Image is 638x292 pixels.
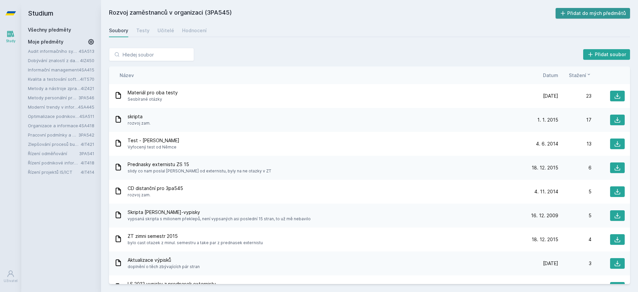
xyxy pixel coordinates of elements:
[136,24,150,37] a: Testy
[136,27,150,34] div: Testy
[558,236,591,243] div: 4
[543,260,558,267] span: [DATE]
[109,48,194,61] input: Hledej soubor
[558,117,591,123] div: 17
[79,151,94,156] a: 3PA541
[128,216,311,222] span: vypsaná skripta s milionem překlepů, není vypsaných asi poslední 15 stran, to už mě nebavilo
[128,113,151,120] span: skripta
[28,141,81,147] a: Zlepšování procesů budování IS
[128,96,178,103] span: Sesbírané otázky
[531,212,558,219] span: 16. 12. 2009
[4,278,18,283] div: Uživatel
[78,95,94,100] a: 3PA546
[128,144,179,150] span: Vyfocený test od Němce
[81,86,94,91] a: 4IZ421
[569,72,586,79] span: Stažení
[28,94,78,101] a: Metody personální práce
[28,48,79,54] a: Audit informačního systému
[569,72,591,79] button: Stažení
[79,67,94,72] a: 4SA415
[109,8,556,19] h2: Rozvoj zaměstnanců v organizaci (3PA545)
[128,192,183,198] span: rozvoj zam.
[28,85,81,92] a: Metody a nástroje zpracování textových informací
[109,27,128,34] div: Soubory
[128,233,263,240] span: ZT zimni semestr 2015
[532,236,558,243] span: 18. 12. 2015
[158,27,174,34] div: Učitelé
[128,240,263,246] span: bylo cast otazek z minul. semestru a take par z prednasek externistu
[128,89,178,96] span: Materiál pro oba testy
[532,164,558,171] span: 18. 12. 2015
[81,169,94,175] a: 4IT414
[558,260,591,267] div: 3
[558,164,591,171] div: 6
[558,212,591,219] div: 5
[128,257,200,263] span: Aktualizace výpisků
[128,185,183,192] span: CD distanční pro 3pa545
[28,104,78,110] a: Moderní trendy v informatice
[28,132,78,138] a: Pracovní podmínky a pracovní vztahy
[583,49,630,60] button: Přidat soubor
[79,114,94,119] a: 4SA511
[182,24,207,37] a: Hodnocení
[158,24,174,37] a: Učitelé
[28,159,81,166] a: Řízení podnikové informatiky
[128,137,179,144] span: Test - [PERSON_NAME]
[1,27,20,47] a: Study
[28,66,79,73] a: Informační management
[28,57,80,64] a: Dobývání znalostí z databází
[28,150,79,157] a: Řízení odměňování
[182,27,207,34] div: Hodnocení
[28,27,71,33] a: Všechny předměty
[81,142,94,147] a: 4IT421
[78,132,94,138] a: 3PA542
[28,122,79,129] a: Organizace a informace
[80,76,94,82] a: 4IT570
[128,168,271,174] span: slidy co nam poslal [PERSON_NAME] od externistu, byly na ne otazky v ZT
[543,93,558,99] span: [DATE]
[6,39,16,44] div: Study
[78,104,94,110] a: 4SA445
[80,58,94,63] a: 4IZ450
[558,188,591,195] div: 5
[543,72,558,79] button: Datum
[558,93,591,99] div: 23
[120,72,134,79] button: Název
[109,24,128,37] a: Soubory
[79,123,94,128] a: 4SA418
[128,120,151,127] span: rozvoj zam.
[1,266,20,287] a: Uživatel
[128,263,200,270] span: doplnění o těch zbývajících pár stran
[128,161,271,168] span: Prednasky externistu ZS 15
[536,141,558,147] span: 4. 6. 2014
[28,76,80,82] a: Kvalita a testování softwaru
[79,49,94,54] a: 4SA513
[534,188,558,195] span: 4. 11. 2014
[28,39,63,45] span: Moje předměty
[28,113,79,120] a: Optimalizace podnikových procesů
[558,141,591,147] div: 13
[556,8,630,19] button: Přidat do mých předmětů
[128,281,216,287] span: LS 2012 vypisky z prednasek externistu
[28,169,81,175] a: Řízení projektů IS/ICT
[128,209,311,216] span: Skripta [PERSON_NAME]-vypisky
[81,160,94,165] a: 4IT418
[537,117,558,123] span: 1. 1. 2015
